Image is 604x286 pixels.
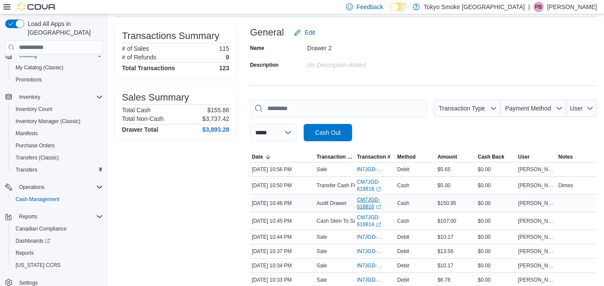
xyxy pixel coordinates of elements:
div: $0.00 [476,275,517,285]
span: $6.78 [437,276,450,283]
button: Inventory [16,92,44,102]
span: Transaction Type [317,153,353,160]
span: Debit [397,276,409,283]
button: Cash Out [304,124,352,141]
span: Debit [397,234,409,240]
div: $0.00 [476,180,517,191]
button: Transaction Type [315,152,355,162]
span: IN7JGD-6596840 [357,262,385,269]
span: Dashboards [16,237,50,244]
span: IN7JGD-6596918 [357,166,385,173]
span: Transaction # [357,153,390,160]
span: Promotions [12,75,103,85]
button: Payment Method [501,100,566,117]
button: IN7JGD-6596918 [357,164,394,175]
p: Sale [317,234,327,240]
span: [US_STATE] CCRS [16,262,61,269]
button: Manifests [9,127,106,140]
p: [PERSON_NAME] [547,2,597,12]
span: Promotions [16,76,42,83]
p: 115 [219,45,229,52]
span: Cash Back [478,153,504,160]
span: Feedback [357,3,383,11]
div: $0.00 [476,260,517,271]
button: Transfers [9,164,106,176]
button: Edit [291,24,318,41]
a: CM7JGD-618814External link [357,214,394,228]
div: [DATE] 10:44 PM [250,232,315,242]
h3: Sales Summary [122,92,189,103]
span: Dashboards [12,236,103,246]
span: $10.17 [437,234,453,240]
span: Washington CCRS [12,260,103,270]
h3: Transactions Summary [122,31,219,41]
span: Manifests [12,128,103,139]
span: Transfers [16,166,37,173]
a: Inventory Manager (Classic) [12,116,84,127]
span: [PERSON_NAME] [518,166,555,173]
span: Purchase Orders [12,140,103,151]
span: Date [252,153,263,160]
button: Promotions [9,74,106,86]
p: Tokyo Smoke [GEOGRAPHIC_DATA] [424,2,525,12]
span: Reports [16,211,103,222]
p: Cash Skim To Safe [317,218,361,224]
button: IN7JGD-6596834 [357,275,394,285]
span: [PERSON_NAME] [518,218,555,224]
button: Inventory Count [9,103,106,115]
h6: # of Refunds [122,54,156,61]
span: [PERSON_NAME] [518,276,555,283]
p: Sale [317,248,327,255]
span: Dimes [559,182,573,189]
div: $0.00 [476,246,517,257]
h4: Drawer Total [122,126,158,133]
a: Transfers [12,165,41,175]
button: Reports [2,211,106,223]
h4: $3,893.28 [202,126,229,133]
span: Canadian Compliance [16,225,67,232]
button: Transaction Type [434,100,501,117]
h6: Total Non-Cash [122,115,164,122]
button: IN7JGD-6596879 [357,232,394,242]
div: Drawer 2 [307,41,423,52]
img: Cova [17,3,56,11]
span: Payment Method [505,105,551,112]
span: IN7JGD-6596834 [357,276,385,283]
span: User [570,105,583,112]
button: Amount [436,152,476,162]
span: Manifests [16,130,38,137]
button: Method [395,152,436,162]
div: $0.00 [476,232,517,242]
div: [DATE] 10:34 PM [250,260,315,271]
h4: Total Transactions [122,65,175,71]
p: $3,737.42 [202,115,229,122]
span: Cash Management [16,196,59,203]
span: Cash Out [315,128,341,137]
div: [DATE] 10:33 PM [250,275,315,285]
a: Inventory Count [12,104,56,114]
p: | [528,2,530,12]
span: [PERSON_NAME] [518,248,555,255]
button: Operations [2,181,106,193]
button: Reports [9,247,106,259]
svg: External link [376,205,381,210]
button: Operations [16,182,48,192]
p: Sale [317,276,327,283]
span: Reports [12,248,103,258]
span: IN7JGD-6596879 [357,234,385,240]
span: Dark Mode [390,11,391,12]
button: My Catalog (Classic) [9,62,106,74]
span: Canadian Compliance [12,224,103,234]
div: No Description added [307,58,423,68]
span: Operations [16,182,103,192]
span: [PERSON_NAME] [518,234,555,240]
span: $13.56 [437,248,453,255]
a: Purchase Orders [12,140,58,151]
button: Purchase Orders [9,140,106,152]
span: Debit [397,262,409,269]
span: Transfers (Classic) [12,153,103,163]
h4: 123 [219,65,229,71]
label: Description [250,62,279,68]
button: User [566,100,597,117]
div: Parker Bateman [533,2,544,12]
